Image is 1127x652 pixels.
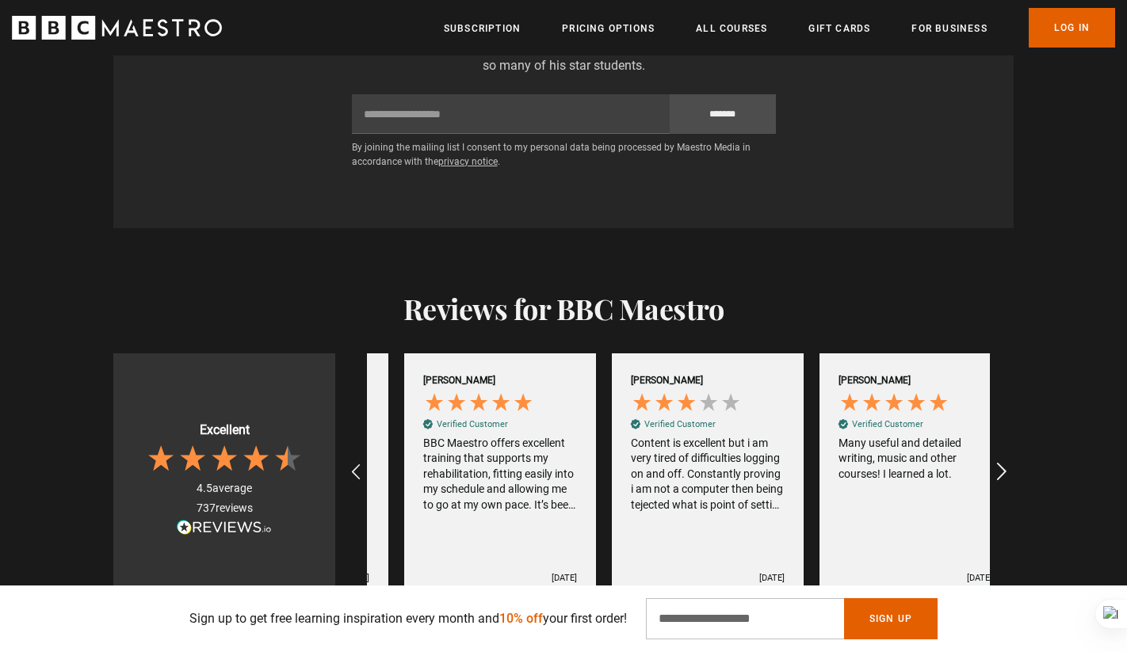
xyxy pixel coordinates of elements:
div: 5 Stars [423,391,538,418]
svg: BBC Maestro [12,16,222,40]
div: [DATE] [759,572,785,584]
div: [DATE] [552,572,577,584]
p: By joining the mailing list I consent to my personal data being processed by Maestro Media in acc... [352,140,776,169]
div: Content is excellent but i am very tired of difficulties logging on and off. Constantly proving i... [631,436,785,513]
span: 10% off [499,611,543,626]
div: 5 Stars [839,391,953,418]
div: average [197,481,252,497]
a: For business [911,21,987,36]
div: [PERSON_NAME] [631,374,703,387]
div: [PERSON_NAME] Verified CustomerContent is excellent but i am very tired of difficulties logging o... [604,353,812,607]
button: Sign Up [844,598,938,639]
div: [PERSON_NAME] [423,374,495,387]
div: BBC Maestro offers excellent training that supports my rehabilitation, fitting easily into my sch... [423,436,577,513]
div: Verified Customer [644,418,716,430]
div: Verified Customer [852,418,923,430]
div: Many useful and detailed writing, music and other courses! I learned a lot. [839,436,992,482]
div: [PERSON_NAME] Verified CustomerMany useful and detailed writing, music and other courses! I learn... [812,353,1019,607]
div: REVIEWS.io Carousel Scroll Right [978,450,1022,494]
a: All Courses [696,21,767,36]
a: Gift Cards [808,21,870,36]
a: privacy notice [438,156,498,167]
a: Log In [1029,8,1115,48]
p: Sign up to get free learning inspiration every month and your first order! [189,609,627,628]
div: [PERSON_NAME] [839,374,911,387]
div: [PERSON_NAME] Verified CustomerBBC Maestro offers excellent training that supports my rehabilitat... [396,353,604,607]
div: REVIEWS.io Carousel Scroll Left [338,453,376,491]
div: reviews [197,501,253,517]
a: Subscription [444,21,521,36]
nav: Primary [444,8,1115,48]
h2: Reviews for BBC Maestro [113,292,1014,325]
div: 3 Stars [631,391,746,418]
div: Excellent [200,421,250,439]
span: 4.5 [197,482,212,494]
a: Read more reviews on REVIEWS.io [177,520,272,539]
span: 737 [197,501,216,514]
div: Verified Customer [437,418,508,430]
div: 4.5 Stars [145,443,304,475]
a: Pricing Options [562,21,655,36]
div: [DATE] [967,572,992,584]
